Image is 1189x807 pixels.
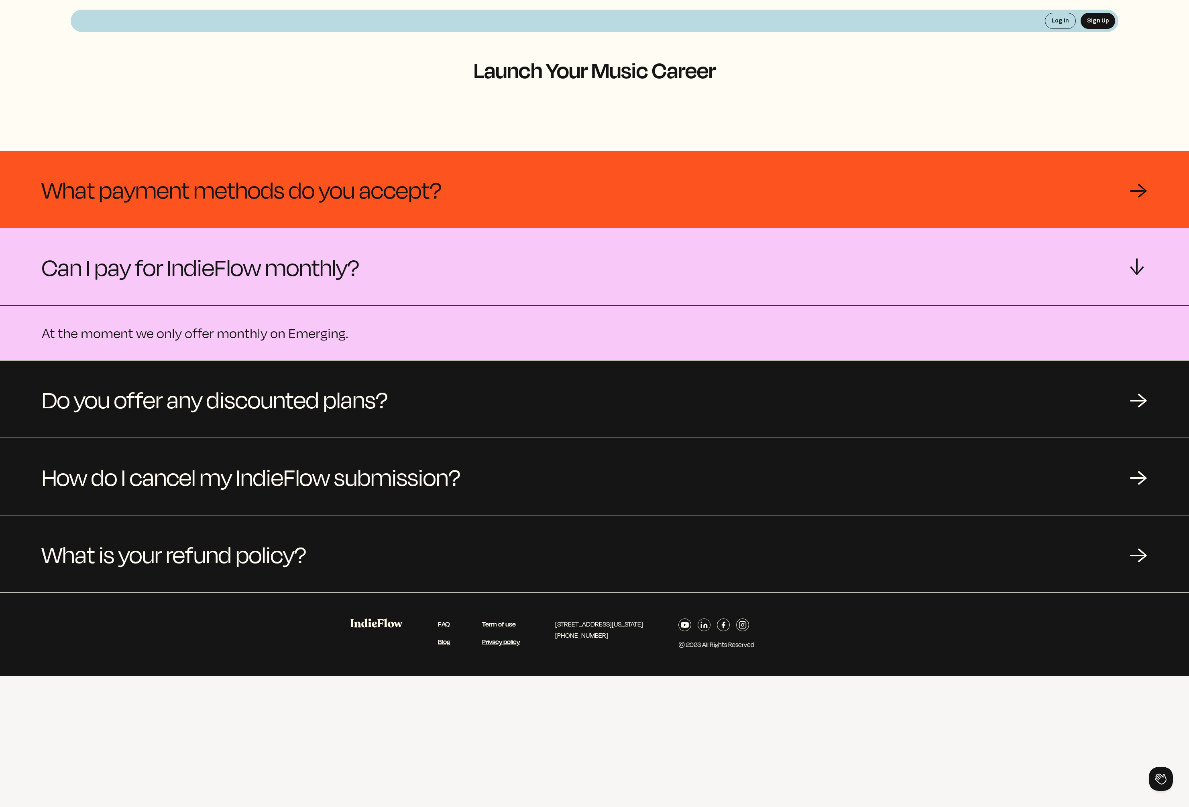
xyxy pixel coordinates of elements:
p: [STREET_ADDRESS][US_STATE] [555,618,643,630]
button: Sign Up [1081,13,1115,29]
span: Do you offer any discounted plans? [42,380,388,418]
p: [PHONE_NUMBER] [555,630,643,641]
div: → [1130,177,1147,201]
div: → [1130,387,1147,411]
p: © 2023 All Rights Reserved [678,639,754,650]
span: How do I cancel my IndieFlow submission? [42,457,460,496]
iframe: Toggle Customer Support [1149,767,1173,791]
p: At the moment we only offer monthly on Emerging. [42,325,1147,341]
a: Term of use [482,619,516,629]
div: → [1126,258,1150,276]
div: → [1130,464,1147,489]
span: What payment methods do you accept? [42,170,442,209]
button: Log In [1045,13,1076,29]
span: Can I pay for IndieFlow monthly? [42,247,359,286]
div: → [1130,542,1147,566]
span: What is your refund policy? [42,535,306,573]
h1: Launch Your Music Career [71,58,1118,82]
a: Blog [438,637,450,646]
img: IndieFlow [350,618,403,628]
a: Privacy policy [482,637,520,646]
a: FAQ [438,619,450,629]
